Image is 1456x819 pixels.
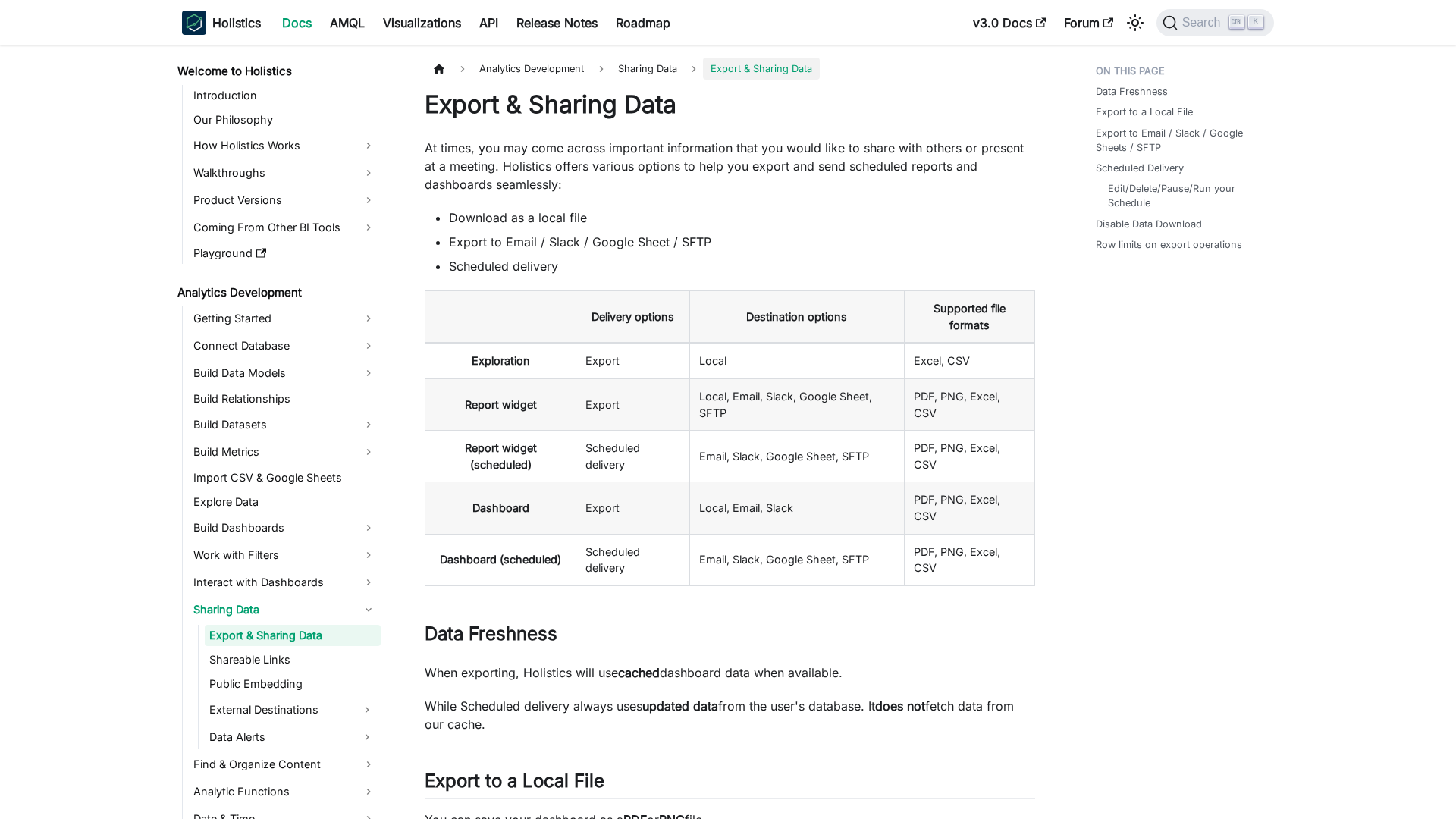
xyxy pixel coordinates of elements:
[576,291,690,344] th: Delivery options
[703,58,820,80] span: Export & Sharing Data
[690,482,904,534] td: Local, Email, Slack
[182,11,206,35] img: Holistics
[576,534,690,585] td: Scheduled delivery
[1055,11,1122,35] a: Forum
[205,698,353,722] a: External Destinations
[875,698,925,714] strong: does not
[1096,161,1184,175] a: Scheduled Delivery
[173,61,381,82] a: Welcome to Holistics
[507,11,607,35] a: Release Notes
[690,431,904,482] td: Email, Slack, Google Sheet, SFTP
[449,257,1035,275] li: Scheduled delivery
[449,233,1035,251] li: Export to Email / Slack / Google Sheet / SFTP
[425,431,576,482] th: Report widget (scheduled)
[1156,9,1274,36] button: Search (Ctrl+K)
[964,11,1055,35] a: v3.0 Docs
[425,58,1035,80] nav: Breadcrumbs
[690,291,904,344] th: Destination options
[425,482,576,534] th: Dashboard
[212,14,261,32] b: Holistics
[1096,105,1193,119] a: Export to a Local File
[904,343,1035,378] td: Excel, CSV
[576,343,690,378] td: Export
[425,623,1035,651] h2: Data Freshness
[425,770,1035,799] h2: Export to a Local File
[576,482,690,534] td: Export
[189,543,381,567] a: Work with Filters
[472,58,591,80] span: Analytics Development
[189,133,381,158] a: How Holistics Works
[1123,11,1147,35] button: Switch between dark and light mode (currently light mode)
[904,379,1035,431] td: PDF, PNG, Excel, CSV
[425,89,1035,120] h1: Export & Sharing Data
[205,673,381,695] a: Public Embedding
[182,11,261,35] a: HolisticsHolistics
[189,570,381,595] a: Interact with Dashboards
[904,291,1035,344] th: Supported file formats
[425,343,576,378] th: Exploration
[189,752,381,777] a: Find & Organize Content
[189,109,381,130] a: Our Philosophy
[189,598,381,622] a: Sharing Data
[374,11,470,35] a: Visualizations
[690,534,904,585] td: Email, Slack, Google Sheet, SFTP
[189,334,381,358] a: Connect Database
[1096,84,1168,99] a: Data Freshness
[189,215,381,240] a: Coming From Other BI Tools
[189,161,381,185] a: Walkthroughs
[189,440,381,464] a: Build Metrics
[189,306,381,331] a: Getting Started
[205,625,381,646] a: Export & Sharing Data
[189,361,381,385] a: Build Data Models
[189,188,381,212] a: Product Versions
[1248,15,1263,29] kbd: K
[1096,217,1202,231] a: Disable Data Download
[189,780,381,804] a: Analytic Functions
[273,11,321,35] a: Docs
[618,665,660,680] strong: cached
[904,534,1035,585] td: PDF, PNG, Excel, CSV
[189,467,381,488] a: Import CSV & Google Sheets
[1108,181,1259,210] a: Edit/Delete/Pause/Run your Schedule
[167,45,394,819] nav: Docs sidebar
[189,388,381,409] a: Build Relationships
[576,379,690,431] td: Export
[189,413,381,437] a: Build Datasets
[470,11,507,35] a: API
[425,379,576,431] th: Report widget
[904,431,1035,482] td: PDF, PNG, Excel, CSV
[425,534,576,585] th: Dashboard (scheduled)
[642,698,718,714] strong: updated data
[189,516,381,540] a: Build Dashboards
[1096,237,1242,252] a: Row limits on export operations
[690,379,904,431] td: Local, Email, Slack, Google Sheet, SFTP
[189,85,381,106] a: Introduction
[607,11,679,35] a: Roadmap
[205,725,353,749] a: Data Alerts
[1178,16,1230,30] span: Search
[189,491,381,513] a: Explore Data
[353,725,381,749] button: Expand sidebar category 'Data Alerts'
[576,431,690,482] td: Scheduled delivery
[425,664,1035,682] p: When exporting, Holistics will use dashboard data when available.
[904,482,1035,534] td: PDF, PNG, Excel, CSV
[1096,126,1265,155] a: Export to Email / Slack / Google Sheets / SFTP
[425,139,1035,193] p: At times, you may come across important information that you would like to share with others or p...
[353,698,381,722] button: Expand sidebar category 'External Destinations'
[610,58,685,80] span: Sharing Data
[173,282,381,303] a: Analytics Development
[189,243,381,264] a: Playground
[425,697,1035,733] p: While Scheduled delivery always uses from the user's database. It fetch data from our cache.
[690,343,904,378] td: Local
[425,58,453,80] a: Home page
[205,649,381,670] a: Shareable Links
[449,209,1035,227] li: Download as a local file
[321,11,374,35] a: AMQL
